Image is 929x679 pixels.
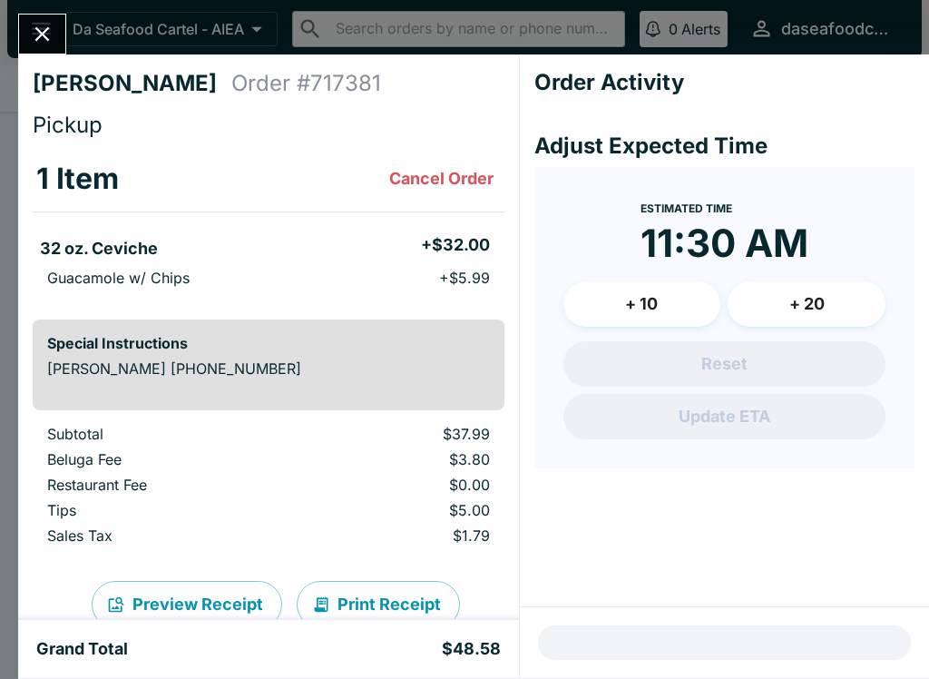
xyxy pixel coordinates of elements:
[316,476,490,494] p: $0.00
[316,450,490,468] p: $3.80
[297,581,460,628] button: Print Receipt
[36,161,119,197] h3: 1 Item
[36,638,128,660] h5: Grand Total
[316,526,490,545] p: $1.79
[33,146,504,305] table: orders table
[47,334,490,352] h6: Special Instructions
[316,425,490,443] p: $37.99
[47,476,287,494] p: Restaurant Fee
[33,112,103,138] span: Pickup
[421,234,490,256] h5: + $32.00
[47,425,287,443] p: Subtotal
[382,161,501,197] button: Cancel Order
[534,133,914,160] h4: Adjust Expected Time
[19,15,65,54] button: Close
[641,220,808,267] time: 11:30 AM
[47,269,190,287] p: Guacamole w/ Chips
[316,501,490,519] p: $5.00
[534,69,914,96] h4: Order Activity
[47,526,287,545] p: Sales Tax
[92,581,282,628] button: Preview Receipt
[33,425,504,552] table: orders table
[33,70,231,97] h4: [PERSON_NAME]
[47,450,287,468] p: Beluga Fee
[47,501,287,519] p: Tips
[442,638,501,660] h5: $48.58
[728,281,885,327] button: + 20
[40,238,158,260] h5: 32 oz. Ceviche
[563,281,721,327] button: + 10
[641,202,732,215] span: Estimated Time
[231,70,381,97] h4: Order # 717381
[439,269,490,287] p: + $5.99
[47,359,490,378] p: [PERSON_NAME] [PHONE_NUMBER]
